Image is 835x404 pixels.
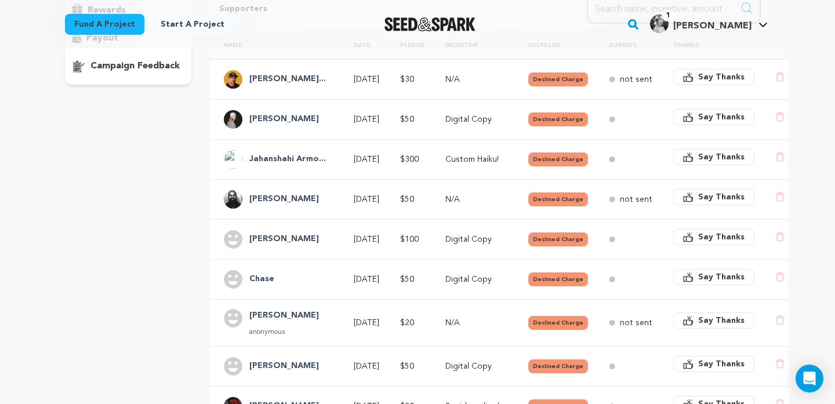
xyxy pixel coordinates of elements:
img: user.png [224,230,242,249]
span: Say Thanks [698,358,745,370]
h4: Peter Dolshun [249,112,319,126]
img: Seed&Spark Logo Dark Mode [384,17,475,31]
span: [PERSON_NAME] [673,21,752,31]
span: $100 [400,235,419,243]
button: Declined Charge [528,359,588,373]
button: Declined Charge [528,72,588,86]
h4: Matthew Hayes [249,192,319,206]
button: Declined Charge [528,272,588,286]
span: Say Thanks [698,71,745,83]
p: [DATE] [354,274,379,285]
img: user.png [224,309,242,327]
span: $30 [400,75,414,83]
p: Digital Copy [445,274,507,285]
h4: Jack Cummins [249,359,319,373]
h4: Aaron Isaac Vasquez [249,72,326,86]
p: [DATE] [354,74,379,85]
span: Say Thanks [698,151,745,163]
img: user.png [224,270,242,289]
p: campaign feedback [90,59,180,73]
span: Say Thanks [698,191,745,203]
button: Say Thanks [673,312,754,329]
span: 1 [662,10,675,21]
p: not sent [620,74,652,85]
a: Nicole S.'s Profile [648,12,770,33]
img: e6db436c2ac7c1ee.png [224,110,242,129]
button: Say Thanks [673,269,754,285]
span: $50 [400,275,414,283]
span: Say Thanks [698,231,745,243]
img: 5a0282667a8d171d.jpg [650,14,669,33]
p: [DATE] [354,114,379,125]
button: Declined Charge [528,232,588,246]
img: Layer%205.png [224,190,242,209]
span: Nicole S.'s Profile [648,12,770,37]
h4: Cari [249,232,319,246]
div: Open Intercom Messenger [796,365,823,392]
button: Declined Charge [528,192,588,206]
span: $20 [400,319,414,327]
img: 93CDA846-A8DE-4026-806A-1771E91EA448.jpeg [224,70,242,89]
p: Custom Haiku! [445,154,507,165]
p: N/A [445,74,507,85]
p: Digital Copy [445,234,507,245]
span: $50 [400,115,414,123]
p: anonymous [249,327,319,337]
span: $50 [400,195,414,203]
p: Digital Copy [445,114,507,125]
span: $50 [400,362,414,370]
p: N/A [445,194,507,205]
a: Start a project [151,14,234,35]
span: Say Thanks [698,271,745,283]
p: [DATE] [354,194,379,205]
span: $300 [400,155,419,163]
p: [DATE] [354,234,379,245]
div: Nicole S.'s Profile [650,14,752,33]
button: Declined Charge [528,316,588,330]
button: Declined Charge [528,112,588,126]
img: user.png [224,357,242,376]
p: Digital Copy [445,361,507,372]
span: Say Thanks [698,111,745,123]
h4: Chase [249,272,274,286]
button: Say Thanks [673,149,754,165]
a: Fund a project [65,14,144,35]
button: Say Thanks [673,109,754,125]
p: [DATE] [354,317,379,329]
button: Say Thanks [673,229,754,245]
p: not sent [620,194,652,205]
p: N/A [445,317,507,329]
p: [DATE] [354,154,379,165]
p: [DATE] [354,361,379,372]
h4: Jahanshahi Armon [249,152,326,166]
button: Declined Charge [528,152,588,166]
a: Seed&Spark Homepage [384,17,475,31]
p: not sent [620,317,652,329]
button: Say Thanks [673,189,754,205]
button: campaign feedback [65,57,191,75]
span: Say Thanks [698,315,745,326]
img: ACg8ocIwcYHaOi8A5Hh2N80-0xF16zprztErPBPLzbmUzDw4er6zEQ=s96-c [224,150,242,169]
button: Say Thanks [673,69,754,85]
h4: Kevin Williams [249,309,319,323]
button: Say Thanks [673,356,754,372]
